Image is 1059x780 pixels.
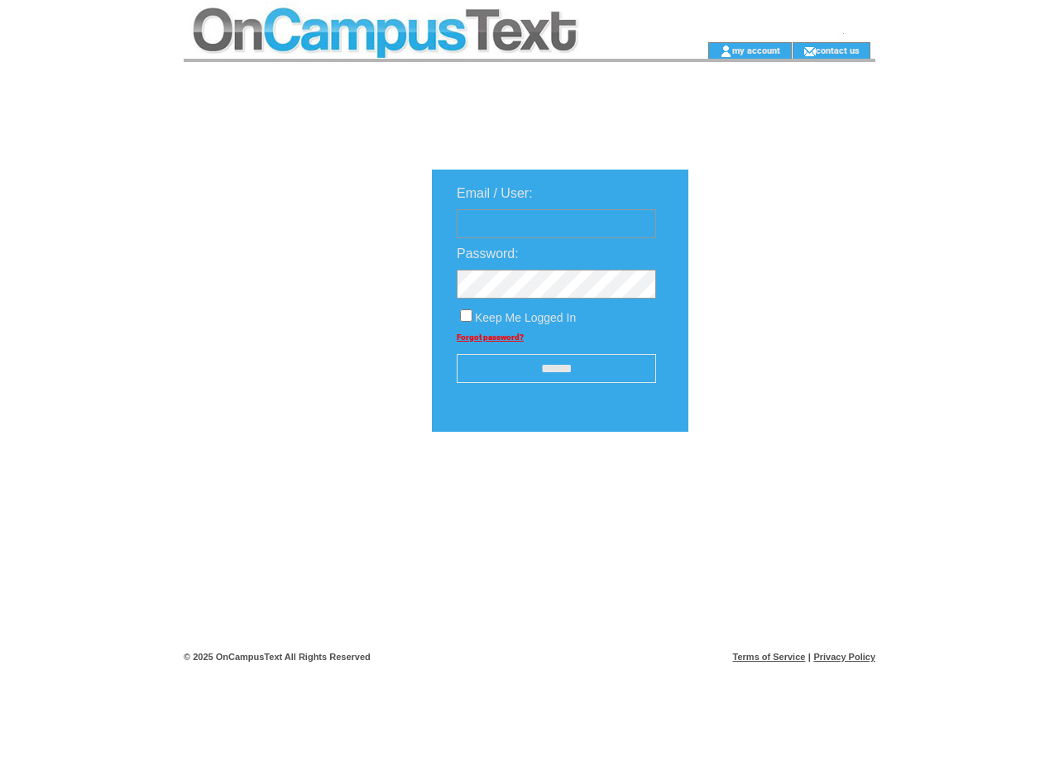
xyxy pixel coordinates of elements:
[733,652,806,662] a: Terms of Service
[720,45,732,58] img: account_icon.gif;jsessionid=61A286E679661CD1DD9D745E0EAFE290
[457,333,524,342] a: Forgot password?
[732,45,780,55] a: my account
[816,45,860,55] a: contact us
[736,473,819,494] img: transparent.png;jsessionid=61A286E679661CD1DD9D745E0EAFE290
[475,311,576,324] span: Keep Me Logged In
[808,652,811,662] span: |
[184,652,371,662] span: © 2025 OnCampusText All Rights Reserved
[457,246,519,261] span: Password:
[813,652,875,662] a: Privacy Policy
[803,45,816,58] img: contact_us_icon.gif;jsessionid=61A286E679661CD1DD9D745E0EAFE290
[457,186,533,200] span: Email / User:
